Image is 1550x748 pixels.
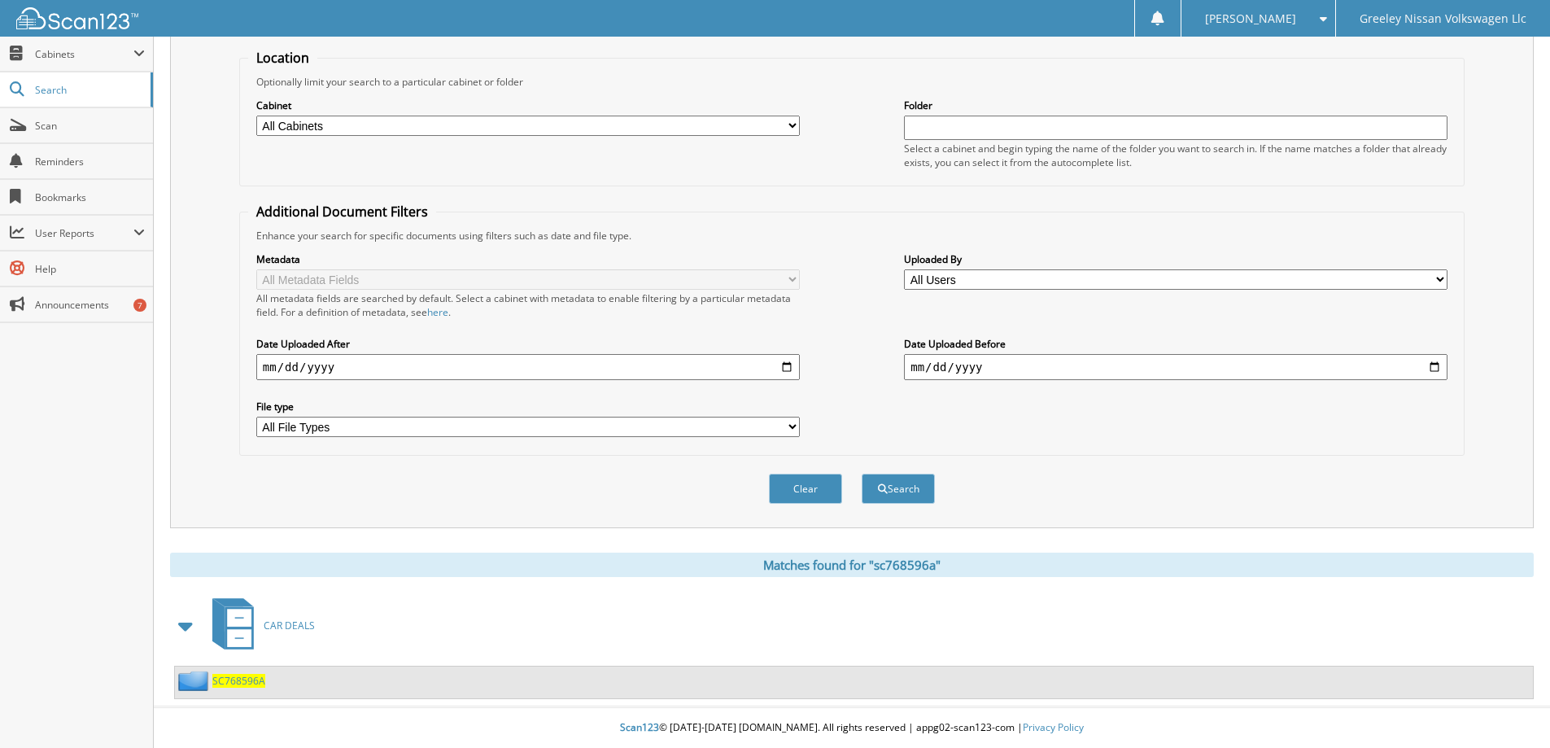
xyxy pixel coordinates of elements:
[862,474,935,504] button: Search
[256,98,800,112] label: Cabinet
[1360,14,1526,24] span: Greeley Nissan Volkswagen Llc
[35,155,145,168] span: Reminders
[256,400,800,413] label: File type
[133,299,146,312] div: 7
[248,75,1456,89] div: Optionally limit your search to a particular cabinet or folder
[248,49,317,67] legend: Location
[203,593,315,658] a: CAR DEALS
[35,298,145,312] span: Announcements
[1023,720,1084,734] a: Privacy Policy
[904,252,1447,266] label: Uploaded By
[248,203,436,221] legend: Additional Document Filters
[256,337,800,351] label: Date Uploaded After
[904,142,1447,169] div: Select a cabinet and begin typing the name of the folder you want to search in. If the name match...
[35,119,145,133] span: Scan
[16,7,138,29] img: scan123-logo-white.svg
[1469,670,1550,748] iframe: Chat Widget
[904,354,1447,380] input: end
[256,354,800,380] input: start
[170,553,1534,577] div: Matches found for "sc768596a"
[769,474,842,504] button: Clear
[620,720,659,734] span: Scan123
[256,252,800,266] label: Metadata
[35,262,145,276] span: Help
[35,226,133,240] span: User Reports
[35,190,145,204] span: Bookmarks
[1205,14,1296,24] span: [PERSON_NAME]
[248,229,1456,243] div: Enhance your search for specific documents using filters such as date and file type.
[264,619,315,632] span: CAR DEALS
[212,674,265,688] a: SC768596A
[35,83,142,97] span: Search
[904,337,1447,351] label: Date Uploaded Before
[154,708,1550,748] div: © [DATE]-[DATE] [DOMAIN_NAME]. All rights reserved | appg02-scan123-com |
[904,98,1447,112] label: Folder
[427,305,448,319] a: here
[256,291,800,319] div: All metadata fields are searched by default. Select a cabinet with metadata to enable filtering b...
[35,47,133,61] span: Cabinets
[178,671,212,691] img: folder2.png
